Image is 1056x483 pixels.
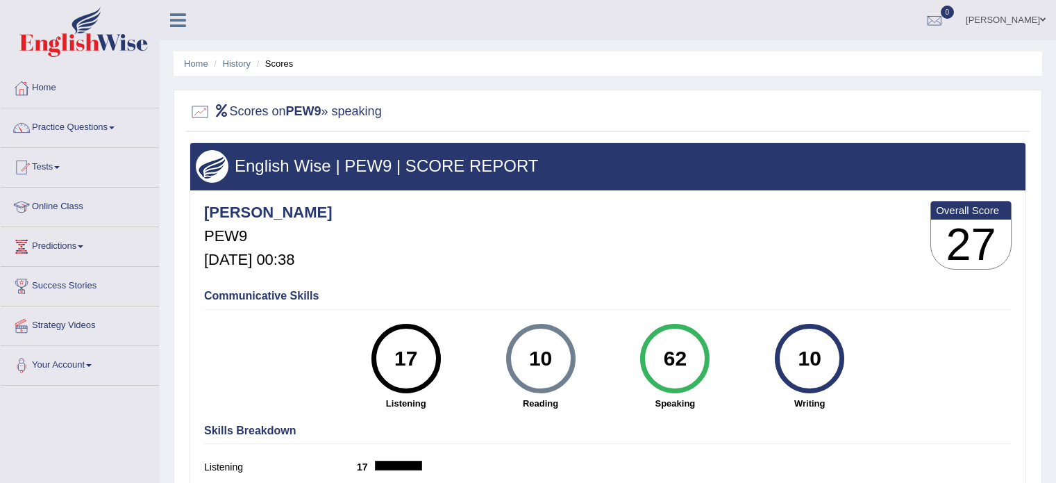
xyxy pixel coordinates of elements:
strong: Reading [480,397,601,410]
div: 10 [515,329,566,388]
strong: Listening [346,397,467,410]
h2: Scores on » speaking [190,101,382,122]
b: PEW9 [286,104,321,118]
span: 0 [941,6,955,19]
img: wings.png [196,150,228,183]
h4: Skills Breakdown [204,425,1012,437]
label: Listening [204,460,357,475]
a: Tests [1,148,159,183]
b: Overall Score [936,204,1006,216]
h5: PEW9 [204,228,333,245]
h3: 27 [931,220,1011,270]
a: History [223,58,251,69]
a: Home [1,69,159,104]
strong: Speaking [614,397,735,410]
div: 10 [785,329,835,388]
b: 17 [357,461,375,473]
a: Practice Questions [1,108,159,143]
a: Success Stories [1,267,159,302]
strong: Writing [749,397,870,410]
a: Strategy Videos [1,306,159,341]
a: Predictions [1,227,159,262]
div: 17 [380,329,431,388]
h3: English Wise | PEW9 | SCORE REPORT [196,157,1020,175]
div: 62 [650,329,701,388]
h5: [DATE] 00:38 [204,252,333,268]
a: Your Account [1,346,159,381]
h4: [PERSON_NAME] [204,204,333,221]
a: Online Class [1,188,159,222]
h4: Communicative Skills [204,290,1012,302]
a: Home [184,58,208,69]
li: Scores [253,57,294,70]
